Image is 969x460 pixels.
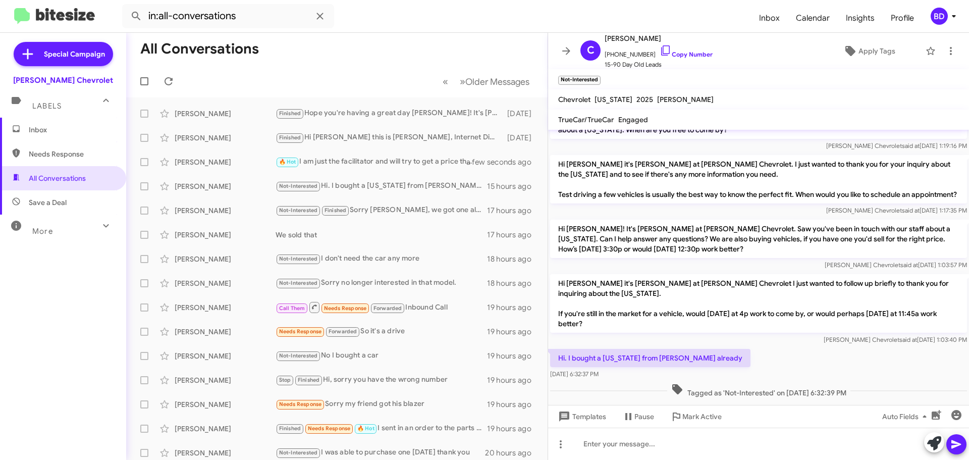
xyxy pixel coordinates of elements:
[175,424,276,434] div: [PERSON_NAME]
[279,159,296,165] span: 🔥 Hot
[175,399,276,410] div: [PERSON_NAME]
[29,197,67,208] span: Save a Deal
[487,399,540,410] div: 19 hours ago
[922,8,958,25] button: BD
[605,44,713,60] span: [PHONE_NUMBER]
[276,350,487,362] div: No I bought a car
[485,448,540,458] div: 20 hours ago
[279,255,318,262] span: Not-Interested
[279,110,301,117] span: Finished
[279,207,318,214] span: Not-Interested
[883,4,922,33] a: Profile
[276,423,487,434] div: I sent in an order to the parts department for front front-mounted camera for my [STREET_ADDRESS]...
[682,407,722,426] span: Mark Active
[460,75,465,88] span: »
[657,95,714,104] span: [PERSON_NAME]
[279,449,318,456] span: Not-Interested
[276,180,487,192] div: Hi. I bought a [US_STATE] from [PERSON_NAME] already
[279,305,305,312] span: Call Them
[550,349,750,367] p: Hi. I bought a [US_STATE] from [PERSON_NAME] already
[487,351,540,361] div: 19 hours ago
[902,207,920,214] span: said at
[487,181,540,191] div: 15 hours ago
[276,301,487,314] div: Inbound Call
[826,142,967,149] span: [PERSON_NAME] Chevrolet [DATE] 1:19:16 PM
[487,327,540,337] div: 19 hours ago
[122,4,334,28] input: Search
[487,230,540,240] div: 17 hours ago
[298,377,320,383] span: Finished
[326,327,359,337] span: Forwarded
[817,42,921,60] button: Apply Tags
[556,407,606,426] span: Templates
[825,261,967,269] span: [PERSON_NAME] Chevrolet [DATE] 1:03:57 PM
[276,447,485,458] div: I was able to purchase one [DATE] thank you
[605,32,713,44] span: [PERSON_NAME]
[175,448,276,458] div: [PERSON_NAME]
[826,207,967,214] span: [PERSON_NAME] Chevrolet [DATE] 1:17:35 PM
[487,278,540,288] div: 18 hours ago
[558,95,590,104] span: Chevrolet
[487,302,540,313] div: 19 hours ago
[900,261,918,269] span: said at
[276,156,479,168] div: I am just the facilitator and will try to get a price that you like.
[276,398,487,410] div: Sorry my friend got his blazer
[667,383,850,398] span: Tagged as 'Not-Interested' on [DATE] 6:32:39 PM
[14,42,113,66] a: Special Campaign
[487,424,540,434] div: 19 hours ago
[279,134,301,141] span: Finished
[325,207,347,214] span: Finished
[487,206,540,216] div: 17 hours ago
[751,4,788,33] a: Inbox
[175,230,276,240] div: [PERSON_NAME]
[550,155,967,203] p: Hi [PERSON_NAME] it's [PERSON_NAME] at [PERSON_NAME] Chevrolet. I just wanted to thank you for yo...
[279,352,318,359] span: Not-Interested
[882,407,931,426] span: Auto Fields
[931,8,948,25] div: BD
[550,220,967,258] p: Hi [PERSON_NAME]! It's [PERSON_NAME] at [PERSON_NAME] Chevrolet. Saw you've been in touch with ou...
[487,254,540,264] div: 18 hours ago
[437,71,454,92] button: Previous
[618,115,648,124] span: Engaged
[550,274,967,333] p: Hi [PERSON_NAME] it's [PERSON_NAME] at [PERSON_NAME] Chevrolet I just wanted to follow up briefly...
[175,278,276,288] div: [PERSON_NAME]
[44,49,105,59] span: Special Campaign
[29,149,115,159] span: Needs Response
[279,280,318,286] span: Not-Interested
[371,303,404,313] span: Forwarded
[357,425,374,432] span: 🔥 Hot
[32,101,62,111] span: Labels
[276,374,487,386] div: Hi, sorry you have the wrong number
[558,115,614,124] span: TrueCar/TrueCar
[279,183,318,189] span: Not-Interested
[308,425,351,432] span: Needs Response
[276,205,487,216] div: Sorry [PERSON_NAME], we got one already
[29,173,86,183] span: All Conversations
[29,125,115,135] span: Inbox
[276,253,487,265] div: I don't need the car any more
[634,407,654,426] span: Pause
[276,132,502,143] div: Hi [PERSON_NAME] this is [PERSON_NAME], Internet Director at [PERSON_NAME] Chevrolet. Just wanted...
[175,206,276,216] div: [PERSON_NAME]
[788,4,838,33] a: Calendar
[279,328,322,335] span: Needs Response
[175,181,276,191] div: [PERSON_NAME]
[548,407,614,426] button: Templates
[437,71,535,92] nav: Page navigation example
[175,133,276,143] div: [PERSON_NAME]
[276,108,502,119] div: Hope you're having a great day [PERSON_NAME]! It's [PERSON_NAME] at [PERSON_NAME] Chevrolet just ...
[454,71,535,92] button: Next
[902,142,920,149] span: said at
[140,41,259,57] h1: All Conversations
[874,407,939,426] button: Auto Fields
[838,4,883,33] span: Insights
[824,336,967,343] span: [PERSON_NAME] Chevrolet [DATE] 1:03:40 PM
[175,327,276,337] div: [PERSON_NAME]
[175,254,276,264] div: [PERSON_NAME]
[279,401,322,407] span: Needs Response
[550,370,599,378] span: [DATE] 6:32:37 PM
[502,109,540,119] div: [DATE]
[465,76,529,87] span: Older Messages
[276,326,487,337] div: So it's a drive
[605,60,713,70] span: 15-90 Day Old Leads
